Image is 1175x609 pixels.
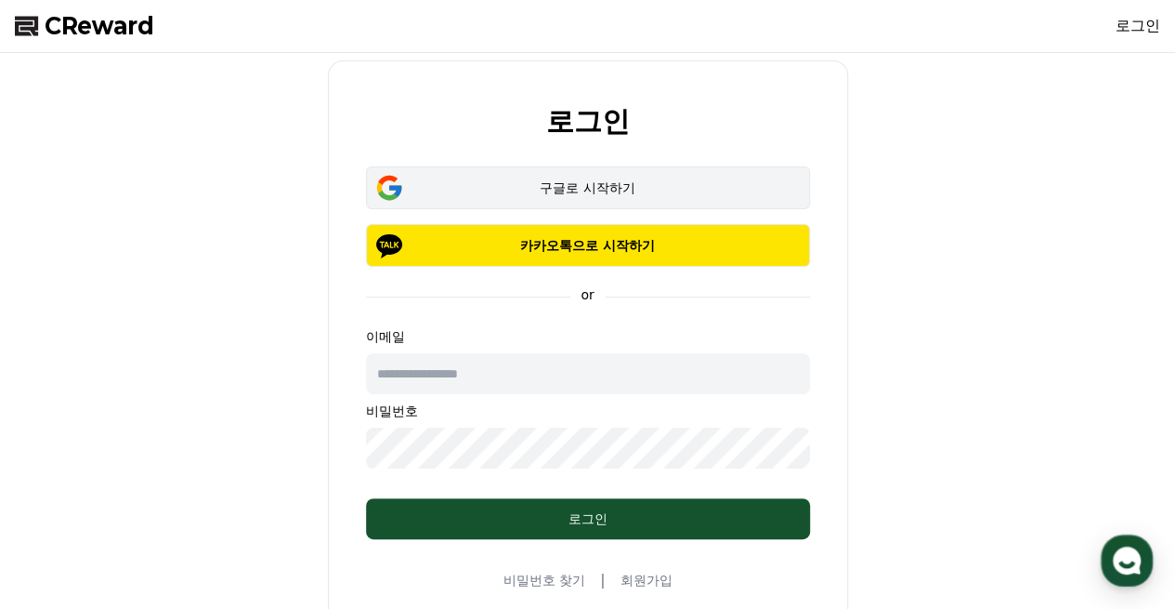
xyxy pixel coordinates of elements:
span: 홈 [59,483,70,497]
a: 로그인 [1116,15,1160,37]
span: | [600,569,605,591]
div: 구글로 시작하기 [393,179,783,197]
button: 로그인 [366,498,810,539]
a: 설정 [240,455,357,501]
a: 대화 [123,455,240,501]
p: or [569,285,605,304]
p: 카카오톡으로 시작하기 [393,236,783,255]
a: 비밀번호 찾기 [503,571,585,589]
h2: 로그인 [546,106,630,137]
a: CReward [15,11,154,41]
p: 비밀번호 [366,402,810,420]
p: 이메일 [366,327,810,346]
button: 구글로 시작하기 [366,166,810,209]
span: CReward [45,11,154,41]
span: 대화 [170,483,192,498]
a: 회원가입 [620,571,672,589]
div: 로그인 [403,510,773,528]
a: 홈 [6,455,123,501]
button: 카카오톡으로 시작하기 [366,224,810,267]
span: 설정 [287,483,309,497]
